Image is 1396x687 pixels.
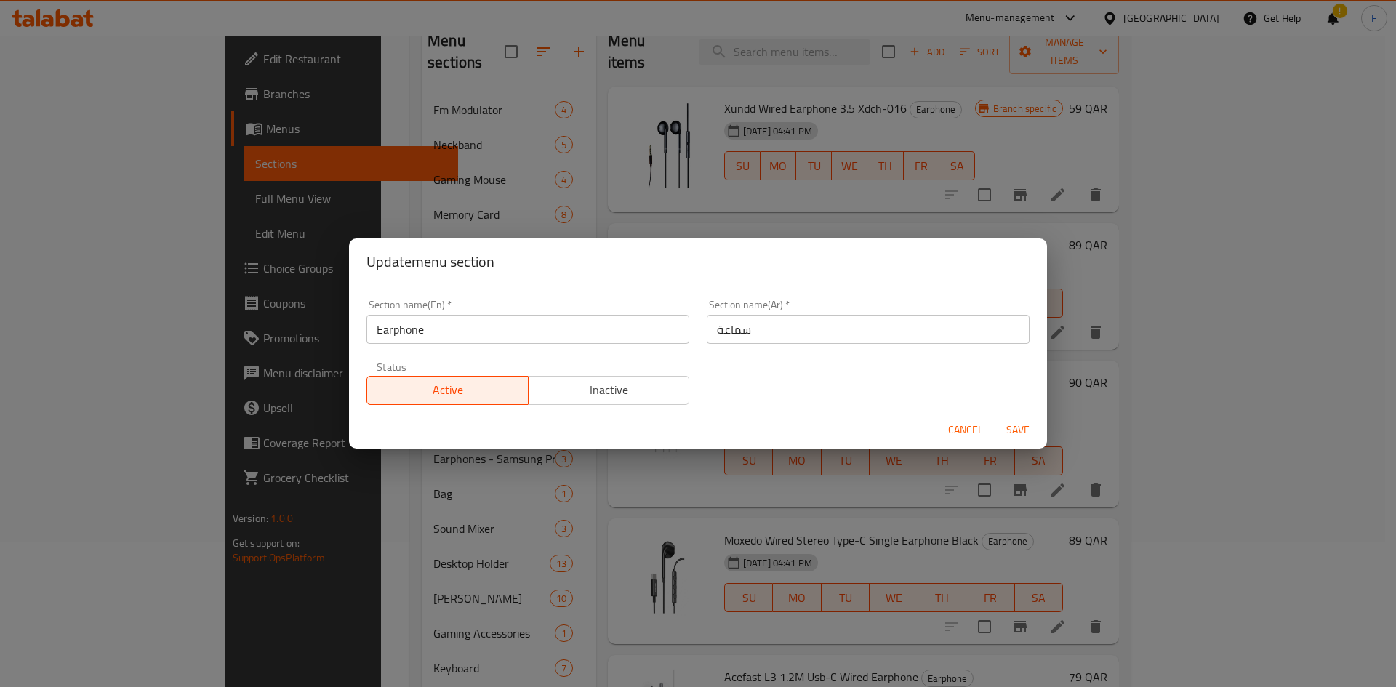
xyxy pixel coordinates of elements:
[366,250,1030,273] h2: Update menu section
[707,315,1030,344] input: Please enter section name(ar)
[373,379,523,401] span: Active
[528,376,690,405] button: Inactive
[948,421,983,439] span: Cancel
[1000,421,1035,439] span: Save
[995,417,1041,443] button: Save
[366,376,529,405] button: Active
[942,417,989,443] button: Cancel
[534,379,684,401] span: Inactive
[366,315,689,344] input: Please enter section name(en)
